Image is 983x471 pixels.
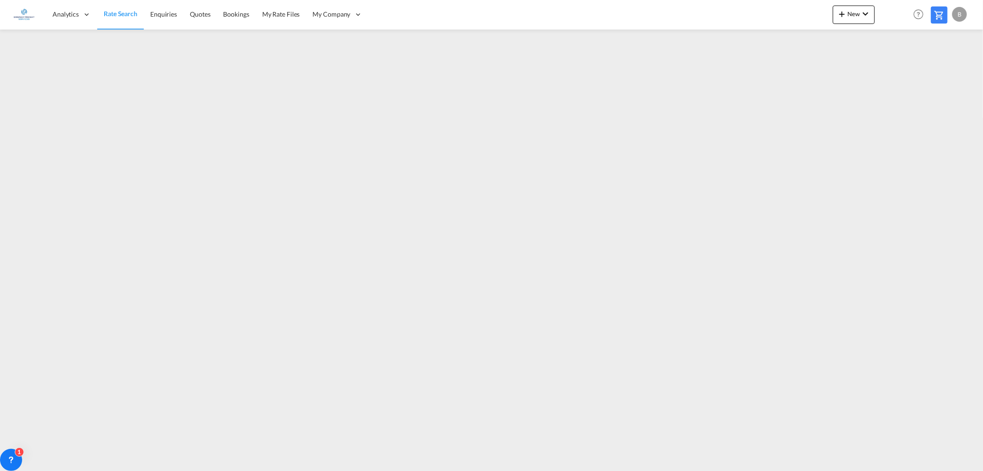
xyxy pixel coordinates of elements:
[312,10,350,19] span: My Company
[190,10,210,18] span: Quotes
[952,7,967,22] div: B
[911,6,926,22] span: Help
[911,6,931,23] div: Help
[224,10,249,18] span: Bookings
[104,10,137,18] span: Rate Search
[833,6,875,24] button: icon-plus 400-fgNewicon-chevron-down
[836,10,871,18] span: New
[262,10,300,18] span: My Rate Files
[14,4,35,25] img: e1326340b7c511ef854e8d6a806141ad.jpg
[53,10,79,19] span: Analytics
[150,10,177,18] span: Enquiries
[860,8,871,19] md-icon: icon-chevron-down
[836,8,848,19] md-icon: icon-plus 400-fg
